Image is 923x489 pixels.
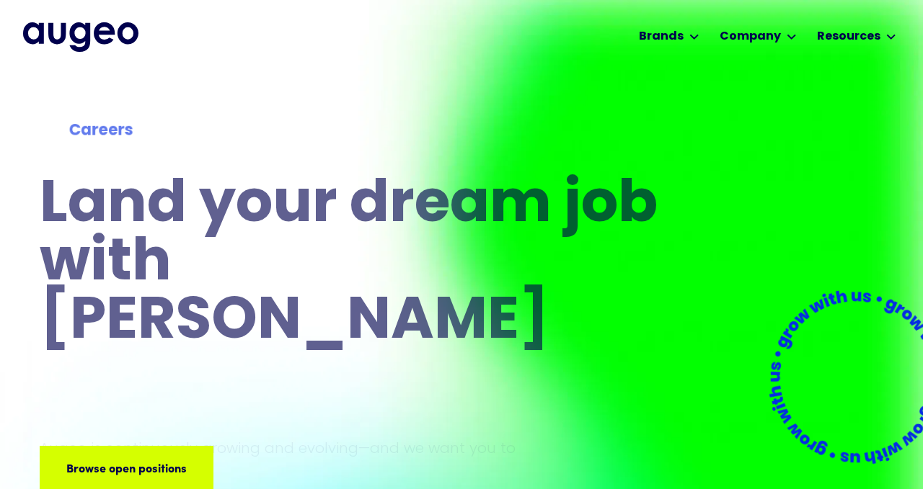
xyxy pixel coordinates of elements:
a: home [23,22,138,51]
div: Resources [817,28,880,45]
h1: Land your dream job﻿ with [PERSON_NAME] [40,177,663,352]
strong: Careers [69,123,133,139]
a: Browse open positions [40,446,213,489]
p: Augeo is continuously growing and evolving—and we want you to grow with us. [40,438,536,478]
img: Augeo's full logo in midnight blue. [23,22,138,51]
div: Company [720,28,781,45]
div: Brands [639,28,684,45]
